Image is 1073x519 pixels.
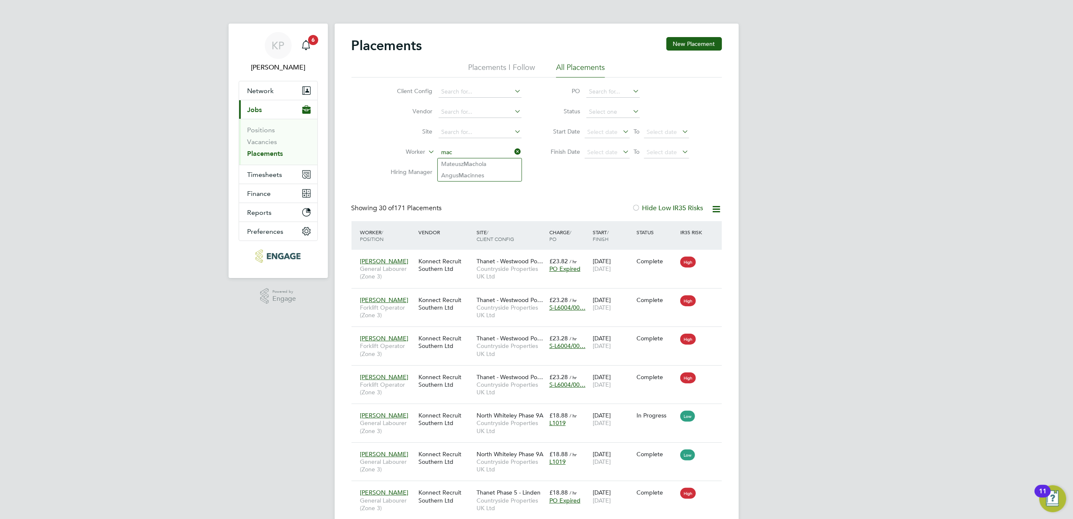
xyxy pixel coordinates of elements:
span: [DATE] [593,265,611,273]
span: Countryside Properties UK Ltd [477,265,545,280]
span: £23.28 [549,373,568,381]
input: Select one [586,106,640,118]
div: [DATE] [591,253,634,277]
a: Go to home page [239,249,318,263]
div: [DATE] [591,407,634,431]
div: [DATE] [591,292,634,316]
span: High [680,257,696,268]
div: Status [634,225,678,240]
span: General Labourer (Zone 3) [360,419,414,434]
span: High [680,334,696,345]
span: [DATE] [593,458,611,465]
span: General Labourer (Zone 3) [360,265,414,280]
span: Thanet - Westwood Po… [477,334,543,342]
span: Countryside Properties UK Ltd [477,458,545,473]
span: S-L6004/00… [549,381,586,388]
span: North Whiteley Phase 9A [477,450,543,458]
div: Complete [636,334,676,342]
span: KP [272,40,285,51]
label: Vendor [384,107,433,115]
span: / hr [570,374,577,380]
span: [DATE] [593,342,611,350]
div: In Progress [636,412,676,419]
span: £18.88 [549,450,568,458]
li: Angus innes [438,170,522,181]
span: L1019 [549,458,566,465]
span: / PO [549,229,571,242]
a: [PERSON_NAME]General Labourer (Zone 3)Konnect Recruit Southern LtdNorth Whiteley Phase 9ACountrys... [358,407,722,414]
span: / hr [570,258,577,265]
li: Placements I Follow [468,62,535,78]
span: High [680,372,696,383]
div: Site [474,225,547,246]
span: [PERSON_NAME] [360,450,409,458]
div: Konnect Recruit Southern Ltd [416,407,474,431]
span: Thanet Phase 5 - Linden [477,489,540,496]
span: [PERSON_NAME] [360,334,409,342]
button: Reports [239,203,317,222]
button: New Placement [666,37,722,51]
a: [PERSON_NAME]General Labourer (Zone 3)Konnect Recruit Southern LtdNorth Whiteley Phase 9ACountrys... [358,446,722,453]
span: To [631,146,642,157]
span: Countryside Properties UK Ltd [477,497,545,512]
span: [PERSON_NAME] [360,412,409,419]
span: S-L6004/00… [549,304,586,311]
span: Engage [272,295,296,302]
li: All Placements [556,62,605,78]
span: [PERSON_NAME] [360,257,409,265]
label: Client Config [384,87,433,95]
span: Preferences [248,227,284,235]
input: Search for... [439,86,522,98]
label: Start Date [543,128,580,135]
a: [PERSON_NAME]General Labourer (Zone 3)Konnect Recruit Southern LtdThanet Phase 5 - LindenCountrys... [358,484,722,491]
a: [PERSON_NAME]Forklift Operator (Zone 3)Konnect Recruit Southern LtdThanet - Westwood Po…Countrysi... [358,292,722,299]
span: L1019 [549,419,566,427]
span: Select date [647,148,677,156]
button: Jobs [239,100,317,119]
a: Positions [248,126,275,134]
span: [PERSON_NAME] [360,296,409,304]
div: Vendor [416,225,474,240]
span: Jobs [248,106,262,114]
div: [DATE] [591,484,634,508]
div: Complete [636,450,676,458]
span: Forklift Operator (Zone 3) [360,342,414,357]
span: £23.82 [549,257,568,265]
span: [DATE] [593,304,611,311]
div: Konnect Recruit Southern Ltd [416,330,474,354]
div: 11 [1039,491,1046,502]
span: Powered by [272,288,296,295]
a: KP[PERSON_NAME] [239,32,318,72]
span: Thanet - Westwood Po… [477,296,543,304]
span: / hr [570,335,577,342]
span: [DATE] [593,497,611,504]
div: Konnect Recruit Southern Ltd [416,253,474,277]
span: Select date [647,128,677,136]
span: High [680,488,696,499]
span: General Labourer (Zone 3) [360,497,414,512]
span: Finance [248,190,271,198]
button: Timesheets [239,165,317,184]
span: General Labourer (Zone 3) [360,458,414,473]
input: Search for... [439,147,522,158]
input: Search for... [439,106,522,118]
label: Hide Low IR35 Risks [632,204,703,212]
span: Thanet - Westwood Po… [477,373,543,381]
div: Charge [547,225,591,246]
span: Countryside Properties UK Ltd [477,381,545,396]
span: PO Expired [549,265,580,273]
span: North Whiteley Phase 9A [477,412,543,419]
div: Konnect Recruit Southern Ltd [416,369,474,393]
span: Select date [588,148,618,156]
div: Start [591,225,634,246]
div: Jobs [239,119,317,165]
span: / hr [570,490,577,496]
div: Complete [636,373,676,381]
a: Placements [248,150,283,158]
div: Worker [358,225,416,246]
div: Complete [636,489,676,496]
span: Low [680,449,695,460]
input: Search for... [586,86,640,98]
h2: Placements [351,37,422,54]
span: Thanet - Westwood Po… [477,257,543,265]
